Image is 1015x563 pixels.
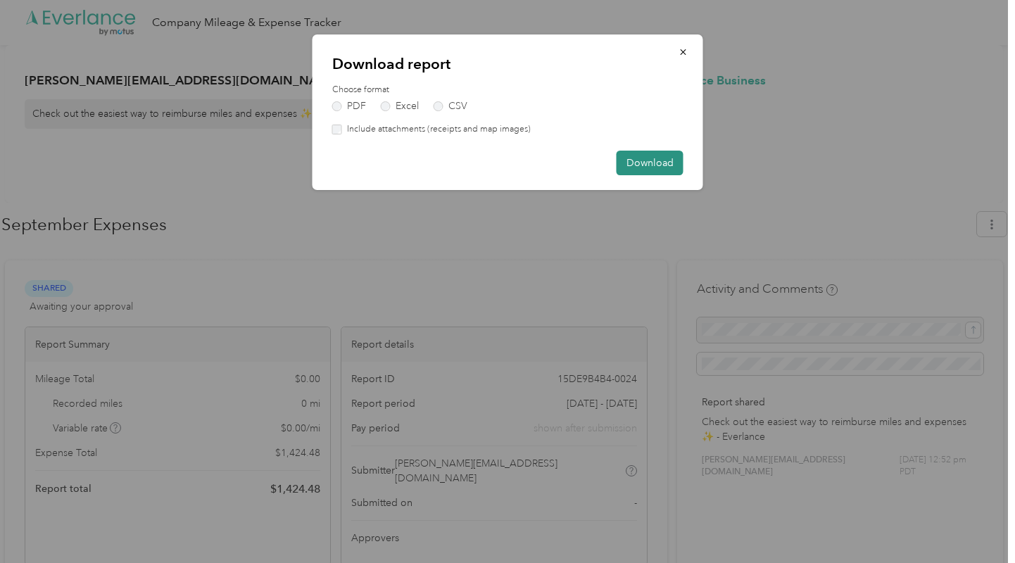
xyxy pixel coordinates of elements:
label: Include attachments (receipts and map images) [342,123,531,136]
label: Choose format [332,84,683,96]
button: Download [617,151,683,175]
label: PDF [332,101,366,111]
label: CSV [434,101,467,111]
label: Excel [381,101,419,111]
p: Download report [332,54,683,74]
